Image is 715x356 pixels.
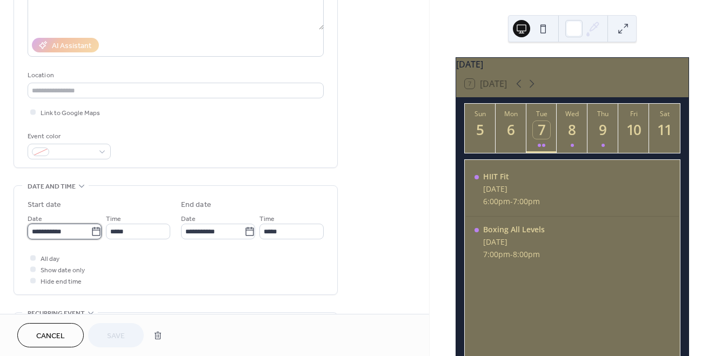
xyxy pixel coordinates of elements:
span: All day [41,253,59,265]
span: Date and time [28,181,76,192]
button: Thu9 [587,104,618,153]
div: Sun [468,109,492,118]
button: Cancel [17,323,84,347]
button: Tue7 [526,104,557,153]
div: 6 [502,121,520,139]
button: Sun5 [465,104,496,153]
button: Mon6 [496,104,526,153]
span: 7:00pm [483,249,510,259]
div: [DATE] [483,237,545,247]
span: - [510,196,513,206]
button: Wed8 [557,104,587,153]
div: Fri [622,109,646,118]
div: Wed [560,109,584,118]
span: 8:00pm [513,249,540,259]
span: Date [181,213,196,225]
span: Time [106,213,121,225]
span: - [510,249,513,259]
span: Cancel [36,331,65,342]
div: Event color [28,131,109,142]
span: 7:00pm [513,196,540,206]
div: 5 [471,121,489,139]
button: Fri10 [618,104,649,153]
div: Thu [591,109,615,118]
div: 10 [625,121,643,139]
div: Location [28,70,322,81]
span: Time [259,213,275,225]
div: Sat [652,109,677,118]
span: 6:00pm [483,196,510,206]
span: Link to Google Maps [41,108,100,119]
div: HIIT Fit [483,171,540,182]
span: Recurring event [28,308,85,319]
span: Date [28,213,42,225]
div: Boxing All Levels [483,224,545,234]
div: Mon [499,109,523,118]
div: 11 [656,121,673,139]
button: Sat11 [649,104,680,153]
div: End date [181,199,211,211]
div: [DATE] [483,184,540,194]
div: [DATE] [456,58,689,71]
div: 9 [594,121,612,139]
span: Hide end time [41,276,82,287]
div: 8 [564,121,582,139]
div: Start date [28,199,61,211]
div: Tue [530,109,554,118]
div: 7 [533,121,551,139]
span: Show date only [41,265,85,276]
